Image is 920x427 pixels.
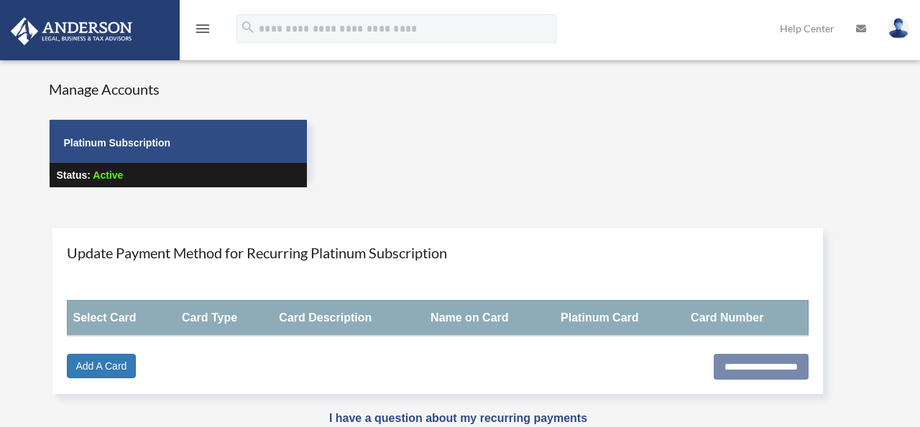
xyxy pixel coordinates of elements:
a: menu [194,25,211,37]
span: Active [93,169,123,181]
th: Platinum Card [555,300,685,336]
th: Select Card [67,300,176,336]
th: Name on Card [425,300,555,336]
h4: Update Payment Method for Recurring Platinum Subscription [67,243,809,263]
th: Card Description [273,300,425,336]
a: Add A Card [67,354,137,378]
th: Card Number [685,300,808,336]
i: search [240,19,256,35]
i: menu [194,20,211,37]
th: Card Type [176,300,273,336]
a: I have a question about my recurring payments [329,412,587,424]
img: Anderson Advisors Platinum Portal [6,17,137,45]
strong: Platinum Subscription [64,137,171,149]
strong: Status: [57,169,91,181]
h4: Manage Accounts [49,79,308,99]
img: User Pic [888,18,909,39]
